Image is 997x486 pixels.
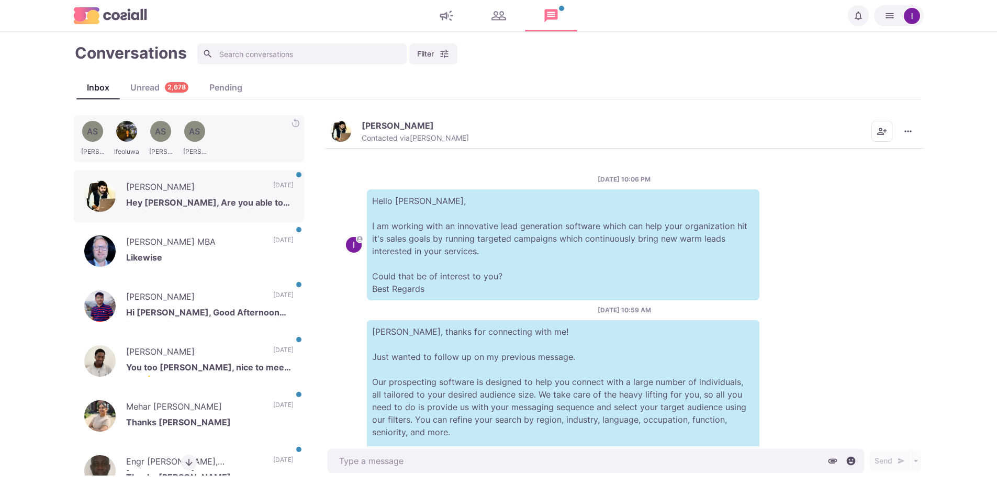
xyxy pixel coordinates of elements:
p: Hey [PERSON_NAME], Are you able to provide me with few upwork freelancer profiles of [GEOGRAPHIC_... [126,196,294,212]
button: Ahmad Mujtaba[PERSON_NAME]Contacted via[PERSON_NAME] [330,120,469,143]
p: You too [PERSON_NAME], nice to meet you 👍 [126,361,294,377]
img: Ian Greig MBA [84,235,116,267]
button: Attach files [825,453,841,469]
img: Bhavik Koradiya [84,290,116,322]
button: Add add contacts [871,121,892,142]
div: Inbox [76,81,120,94]
p: Thanks [PERSON_NAME] [126,416,294,432]
p: Contacted via [PERSON_NAME] [362,133,469,143]
h1: Conversations [75,43,187,62]
p: [PERSON_NAME] [362,120,434,131]
img: Mehar Shanavas Musaliar [84,400,116,432]
button: Iliyan Kupenov [874,5,924,26]
p: [DATE] 10:59 AM [598,306,651,315]
p: Engr [PERSON_NAME], [PERSON_NAME], [126,455,263,471]
p: [DATE] [273,235,294,251]
button: Return to active conversation [181,455,197,470]
p: 2,678 [167,83,186,93]
img: Ahmad Mujtaba [84,180,116,212]
p: [DATE] [273,345,294,361]
p: [DATE] [273,455,294,471]
img: Iliyan Kupenov [904,8,920,24]
div: Pending [199,81,253,94]
input: Search conversations [197,43,407,64]
p: Hello [PERSON_NAME], I am working with an innovative lead generation software which can help your... [367,189,759,300]
p: [PERSON_NAME] [126,180,263,196]
button: Filter [409,43,457,64]
img: logo [74,7,147,24]
img: Joshua Shangobiyi [84,345,116,377]
p: [DATE] [273,400,294,416]
p: [DATE] 10:06 PM [598,175,651,184]
img: Ahmad Mujtaba [330,121,351,142]
img: Iliyan Kupenov [346,237,362,253]
svg: avatar [356,236,362,242]
p: [PERSON_NAME] MBA [126,235,263,251]
p: [DATE] [273,290,294,306]
p: [PERSON_NAME] [126,290,263,306]
button: More menu [898,121,918,142]
p: Hi [PERSON_NAME], Good Afternoon from my side — how’s your day shaping up? Hope you’re having a g... [126,306,294,322]
button: Send [869,450,910,471]
button: Select emoji [843,453,859,469]
div: Unread [120,81,199,94]
p: [DATE] [273,180,294,196]
p: Mehar [PERSON_NAME] [126,400,263,416]
p: Likewise [126,251,294,267]
button: Notifications [848,5,869,26]
p: [PERSON_NAME] [126,345,263,361]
